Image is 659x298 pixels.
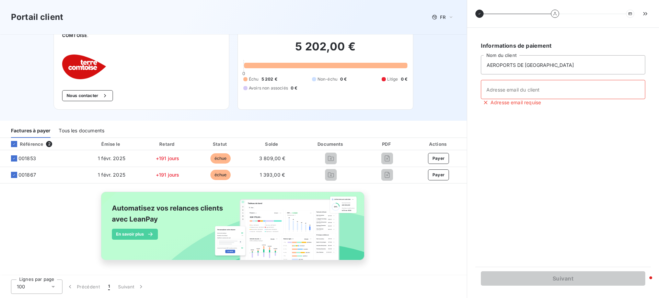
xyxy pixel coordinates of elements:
input: placeholder [481,55,645,74]
span: 001853 [19,155,36,162]
input: placeholder [481,80,645,99]
h3: Portail client [11,11,63,23]
div: Retard [142,141,193,147]
span: Échu [249,76,259,82]
span: 1 févr. 2025 [98,155,125,161]
span: 0 € [291,85,297,91]
span: FR [440,14,446,20]
span: +191 jours [156,172,180,178]
span: 3 809,00 € [259,155,286,161]
span: échue [210,153,231,164]
h6: Informations de paiement [481,41,645,50]
span: 100 [17,283,25,290]
span: 0 [242,71,245,76]
button: Nous contacter [62,90,113,101]
button: Précédent [62,279,104,294]
span: Adresse email requise [490,99,541,106]
span: 0 € [401,76,407,82]
span: 001867 [19,171,36,178]
div: Émise le [84,141,139,147]
span: 2 [46,141,52,147]
span: 5 202 € [262,76,277,82]
div: Documents [299,141,363,147]
div: Tous les documents [59,123,104,138]
div: Référence [5,141,43,147]
button: Payer [428,153,449,164]
span: échue [210,170,231,180]
iframe: Intercom live chat [636,275,652,291]
span: 1 [108,283,110,290]
div: Factures à payer [11,123,50,138]
span: Avoirs non associés [249,85,288,91]
span: +191 jours [156,155,180,161]
span: 1 févr. 2025 [98,172,125,178]
span: 1 393,00 € [260,172,285,178]
div: Statut [196,141,245,147]
img: banner [95,188,372,272]
button: Suivant [114,279,149,294]
span: Litige [387,76,398,82]
h2: 5 202,00 € [243,40,407,60]
div: PDF [366,141,409,147]
span: Non-échu [317,76,337,82]
button: 1 [104,279,114,294]
span: 0 € [340,76,347,82]
img: Company logo [62,55,106,79]
button: Payer [428,169,449,180]
button: Suivant [481,271,645,286]
div: Solde [248,141,297,147]
div: Actions [412,141,465,147]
